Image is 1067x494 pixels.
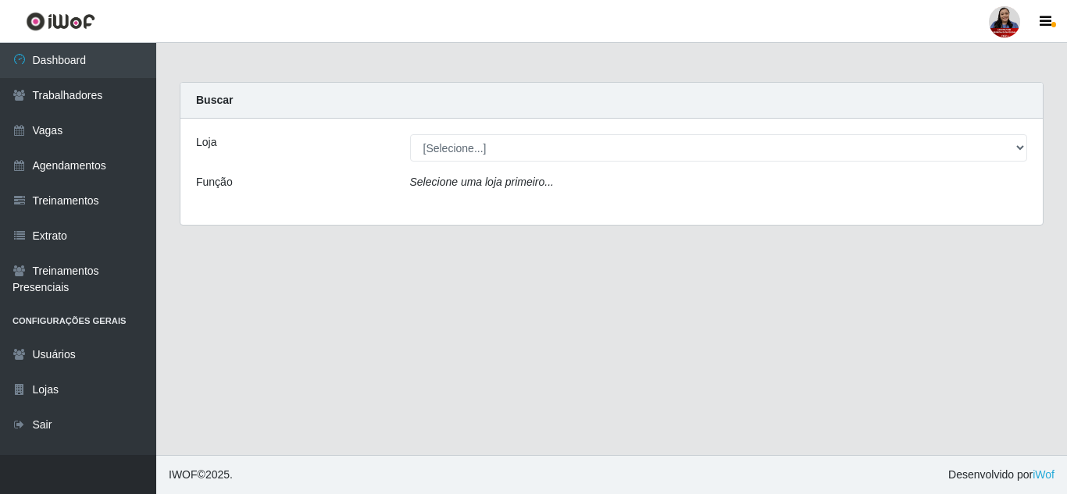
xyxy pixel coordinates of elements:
img: CoreUI Logo [26,12,95,31]
span: Desenvolvido por [948,467,1055,483]
strong: Buscar [196,94,233,106]
label: Função [196,174,233,190]
a: iWof [1033,468,1055,481]
span: IWOF [169,468,198,481]
i: Selecione uma loja primeiro... [410,176,554,188]
span: © 2025 . [169,467,233,483]
label: Loja [196,134,216,151]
